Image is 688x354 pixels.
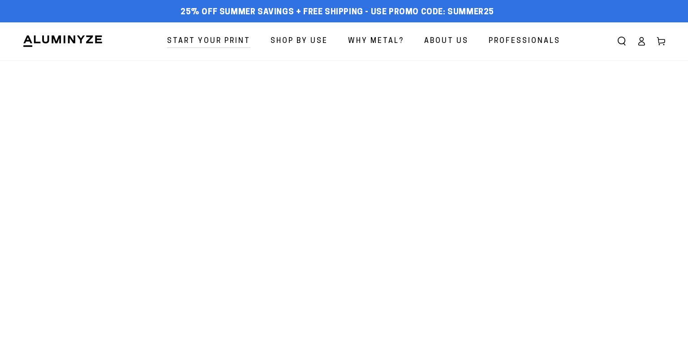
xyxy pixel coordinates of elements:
span: Professionals [489,35,560,48]
summary: Search our site [612,31,632,51]
span: Start Your Print [167,35,250,48]
a: Why Metal? [341,30,411,53]
a: Shop By Use [264,30,335,53]
span: Why Metal? [348,35,404,48]
span: About Us [424,35,469,48]
a: Start Your Print [160,30,257,53]
span: 25% off Summer Savings + Free Shipping - Use Promo Code: SUMMER25 [181,8,494,17]
img: Aluminyze [22,34,103,48]
span: Shop By Use [271,35,328,48]
a: Professionals [482,30,567,53]
a: About Us [417,30,475,53]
